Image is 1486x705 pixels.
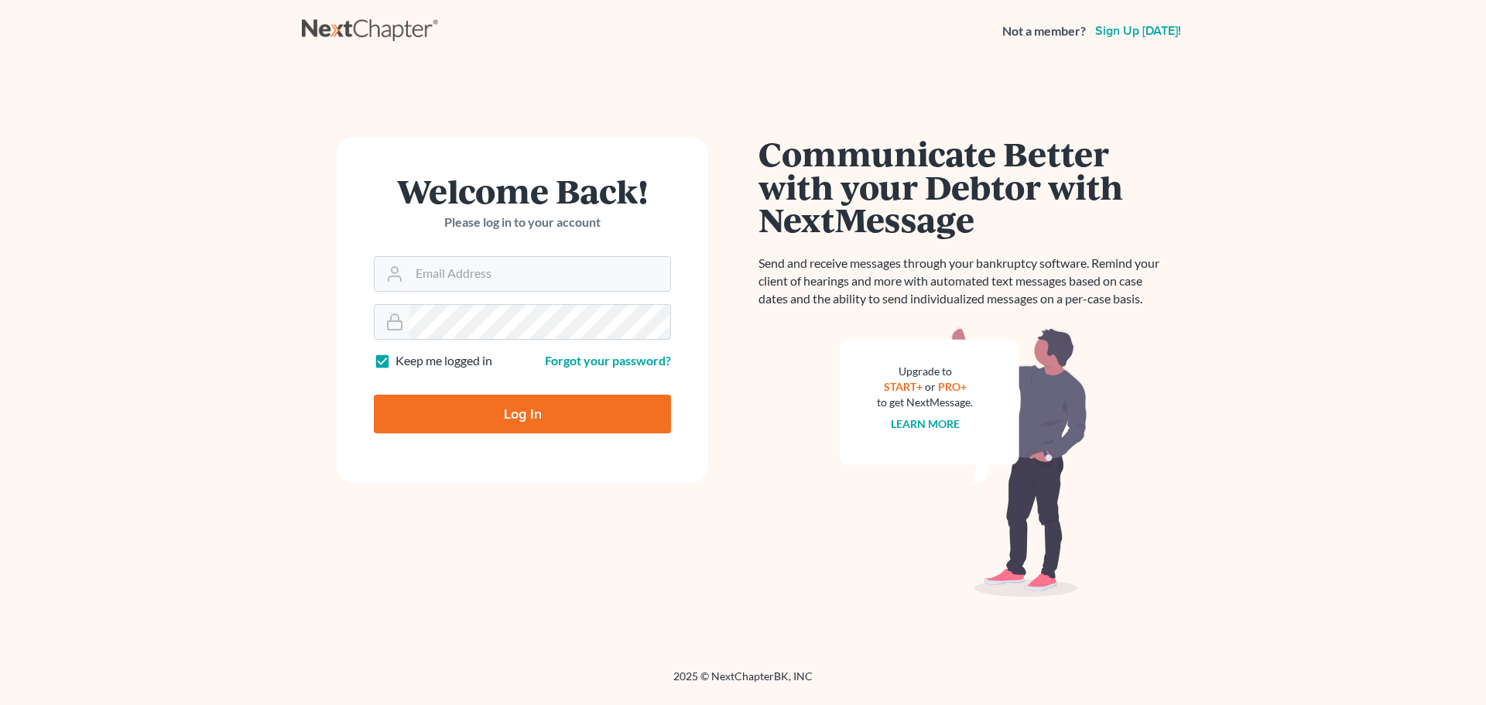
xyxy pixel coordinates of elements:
[840,327,1087,597] img: nextmessage_bg-59042aed3d76b12b5cd301f8e5b87938c9018125f34e5fa2b7a6b67550977c72.svg
[891,417,960,430] a: Learn more
[925,380,936,393] span: or
[374,395,671,433] input: Log In
[877,364,973,379] div: Upgrade to
[1002,22,1086,40] strong: Not a member?
[374,214,671,231] p: Please log in to your account
[374,174,671,207] h1: Welcome Back!
[1092,25,1184,37] a: Sign up [DATE]!
[758,255,1169,308] p: Send and receive messages through your bankruptcy software. Remind your client of hearings and mo...
[758,137,1169,236] h1: Communicate Better with your Debtor with NextMessage
[938,380,967,393] a: PRO+
[884,380,923,393] a: START+
[302,669,1184,696] div: 2025 © NextChapterBK, INC
[395,352,492,370] label: Keep me logged in
[409,257,670,291] input: Email Address
[545,353,671,368] a: Forgot your password?
[877,395,973,410] div: to get NextMessage.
